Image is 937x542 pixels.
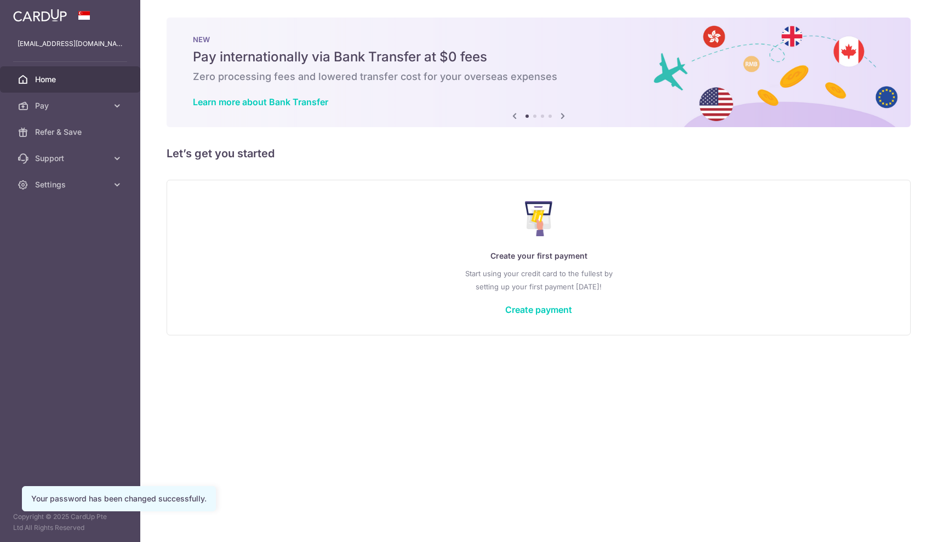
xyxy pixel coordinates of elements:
img: CardUp [13,9,67,22]
h5: Pay internationally via Bank Transfer at $0 fees [193,48,884,66]
span: Home [35,74,107,85]
div: Your password has been changed successfully. [31,493,207,504]
span: Settings [35,179,107,190]
p: Start using your credit card to the fullest by setting up your first payment [DATE]! [189,267,888,293]
span: Refer & Save [35,127,107,138]
p: NEW [193,35,884,44]
img: Bank transfer banner [167,18,911,127]
h6: Zero processing fees and lowered transfer cost for your overseas expenses [193,70,884,83]
span: Support [35,153,107,164]
p: [EMAIL_ADDRESS][DOMAIN_NAME] [18,38,123,49]
p: Create your first payment [189,249,888,263]
h5: Let’s get you started [167,145,911,162]
span: Pay [35,100,107,111]
a: Create payment [505,304,572,315]
a: Learn more about Bank Transfer [193,96,328,107]
img: Make Payment [525,201,553,236]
